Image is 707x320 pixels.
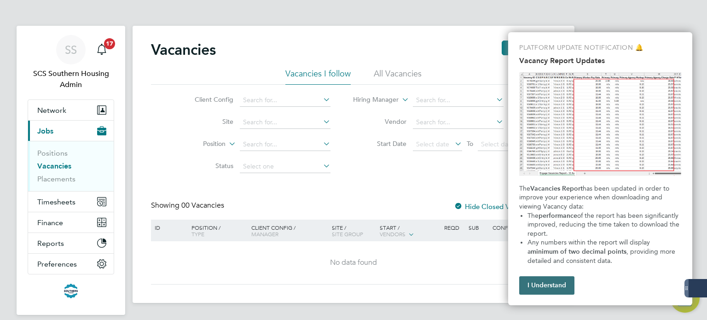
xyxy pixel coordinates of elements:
[330,220,378,242] div: Site /
[191,230,204,238] span: Type
[37,239,64,248] span: Reports
[519,56,681,65] h2: Vacancy Report Updates
[37,218,63,227] span: Finance
[519,43,681,52] p: PLATFORM UPDATE NOTIFICATION 🔔
[539,212,577,220] strong: performance
[519,185,530,192] span: The
[527,212,681,238] span: of the report has been significantly improved, reducing the time taken to download the report.
[527,239,652,256] span: Any numbers within the report will display a
[240,160,330,173] input: Select one
[413,116,504,129] input: Search for...
[527,212,539,220] span: The
[353,140,406,148] label: Start Date
[346,95,399,105] label: Hiring Manager
[240,94,330,107] input: Search for...
[531,248,626,256] strong: minimum of two decimal points
[64,284,78,298] img: optivo-logo-retina.png
[173,140,226,149] label: Position
[151,41,216,59] h2: Vacancies
[240,116,330,129] input: Search for...
[481,140,514,148] span: Select date
[152,258,555,268] div: No data found
[416,140,449,148] span: Select date
[285,68,351,85] li: Vacancies I follow
[37,149,68,157] a: Positions
[519,276,574,295] button: I Understand
[28,35,114,90] a: Go to account details
[413,94,504,107] input: Search for...
[502,41,556,55] button: New Vacancy
[37,198,75,206] span: Timesheets
[180,117,233,126] label: Site
[151,201,226,210] div: Showing
[466,220,490,235] div: Sub
[519,185,671,210] span: has been updated in order to improve your experience when downloading and viewing Vacancy data:
[442,220,466,235] div: Reqd
[17,26,125,315] nav: Main navigation
[251,230,278,238] span: Manager
[464,138,476,150] span: To
[152,220,185,235] div: ID
[527,248,677,265] span: , providing more detailed and consistent data.
[37,162,71,170] a: Vacancies
[180,162,233,170] label: Status
[530,185,583,192] strong: Vacancies Report
[490,220,514,235] div: Conf
[519,72,681,176] img: Highlight Columns with Numbers in the Vacancies Report
[181,201,224,210] span: 00 Vacancies
[104,38,115,49] span: 17
[28,68,114,90] span: SCS Southern Housing Admin
[37,127,53,135] span: Jobs
[332,230,363,238] span: Site Group
[249,220,330,242] div: Client Config /
[37,260,77,268] span: Preferences
[454,202,536,211] label: Hide Closed Vacancies
[377,220,442,243] div: Start /
[28,284,114,298] a: Go to home page
[180,95,233,104] label: Client Config
[374,68,422,85] li: All Vacancies
[37,175,75,183] a: Placements
[380,230,406,238] span: Vendors
[65,44,77,56] span: SS
[508,32,692,305] div: Vacancy Report Updates
[353,117,406,126] label: Vendor
[185,220,249,242] div: Position /
[37,106,66,115] span: Network
[240,138,330,151] input: Search for...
